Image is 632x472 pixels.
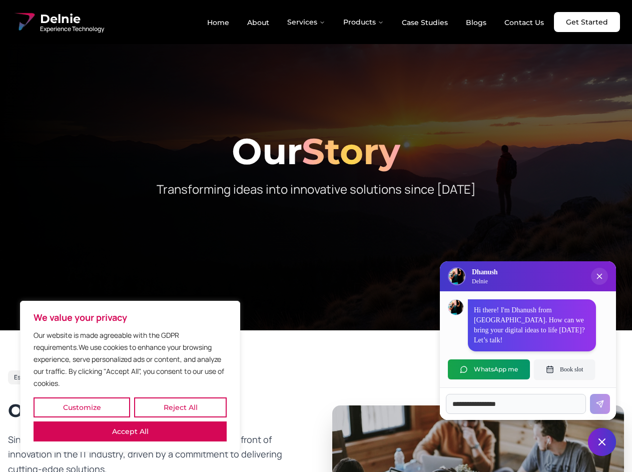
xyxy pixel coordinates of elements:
button: Reject All [134,397,227,417]
button: Book slot [534,359,595,379]
a: Home [199,14,237,31]
span: Est. 2017 [14,373,39,381]
button: Close chat [588,428,616,456]
a: Delnie Logo Full [12,10,104,34]
a: Contact Us [496,14,552,31]
span: Experience Technology [40,25,104,33]
h2: Our Journey [8,400,300,420]
a: About [239,14,277,31]
span: Delnie [40,11,104,27]
img: Delnie Logo [449,268,465,284]
nav: Main [199,12,552,32]
h3: Dhanush [472,267,497,277]
p: Transforming ideas into innovative solutions since [DATE] [124,181,508,197]
a: Case Studies [394,14,456,31]
a: Get Started [554,12,620,32]
button: Services [279,12,333,32]
a: Blogs [458,14,494,31]
button: Close chat popup [591,268,608,285]
img: Delnie Logo [12,10,36,34]
button: Customize [34,397,130,417]
img: Dhanush [448,300,463,315]
button: Accept All [34,421,227,441]
button: Products [335,12,392,32]
p: Delnie [472,277,497,285]
p: Our website is made agreeable with the GDPR requirements.We use cookies to enhance your browsing ... [34,329,227,389]
h1: Our [8,133,624,169]
button: WhatsApp me [448,359,530,379]
p: We value your privacy [34,311,227,323]
p: Hi there! I'm Dhanush from [GEOGRAPHIC_DATA]. How can we bring your digital ideas to life [DATE]?... [474,305,590,345]
span: Story [302,129,400,173]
